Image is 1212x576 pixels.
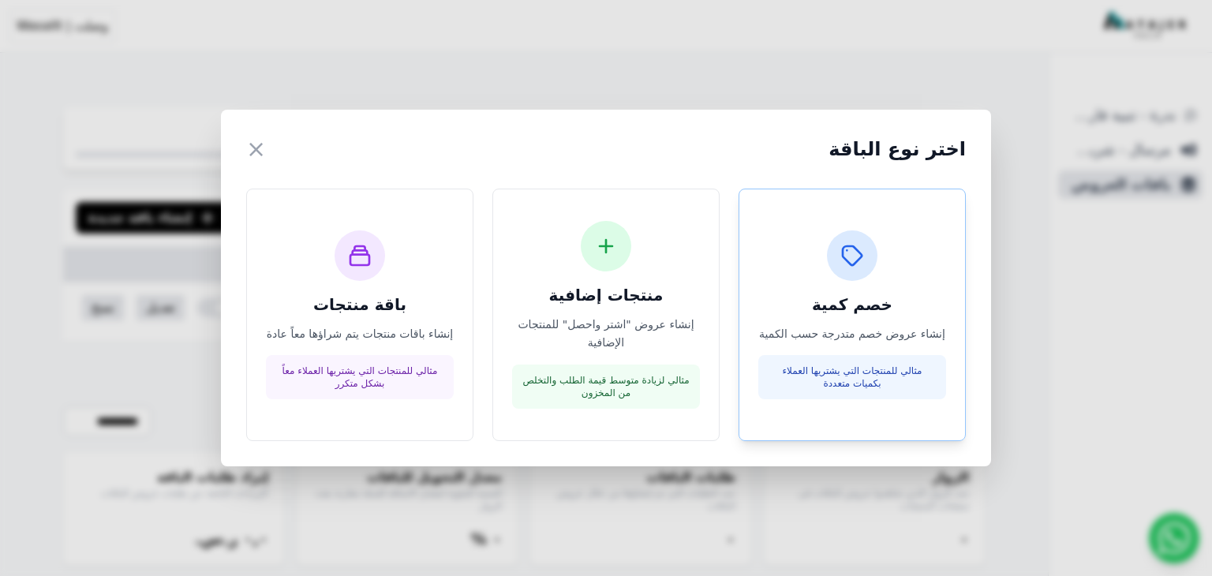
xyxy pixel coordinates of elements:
[758,294,946,316] h3: خصم كمية
[522,374,690,399] p: مثالي لزيادة متوسط قيمة الطلب والتخلص من المخزون
[266,325,454,343] p: إنشاء باقات منتجات يتم شراؤها معاً عادة
[275,365,444,390] p: مثالي للمنتجات التي يشتريها العملاء معاً بشكل متكرر
[829,137,966,162] h2: اختر نوع الباقة
[512,316,700,352] p: إنشاء عروض "اشتر واحصل" للمنتجات الإضافية
[758,325,946,343] p: إنشاء عروض خصم متدرجة حسب الكمية
[768,365,937,390] p: مثالي للمنتجات التي يشتريها العملاء بكميات متعددة
[512,284,700,306] h3: منتجات إضافية
[266,294,454,316] h3: باقة منتجات
[246,135,266,163] button: ×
